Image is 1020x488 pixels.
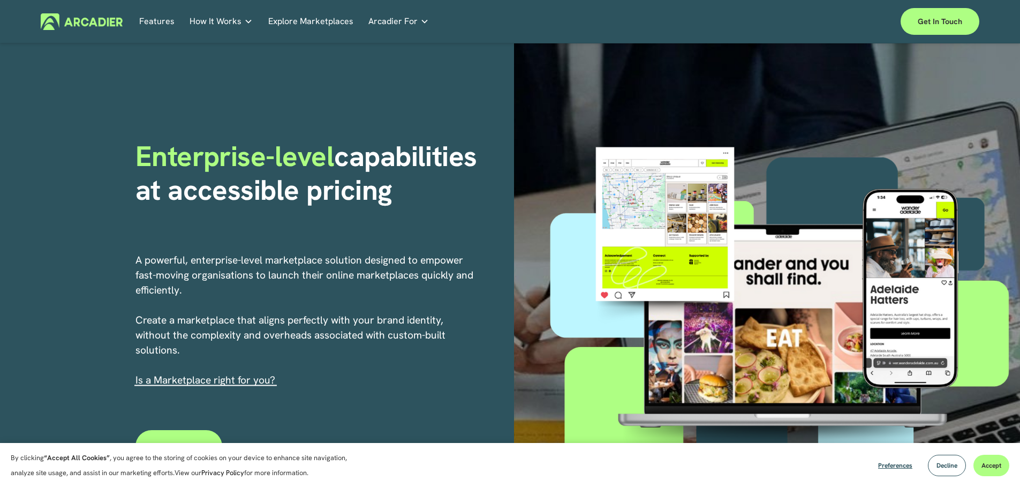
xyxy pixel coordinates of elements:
a: Explore Marketplaces [268,13,353,30]
strong: capabilities at accessible pricing [135,138,485,208]
p: A powerful, enterprise-level marketplace solution designed to empower fast-moving organisations t... [135,253,475,388]
span: Preferences [878,461,912,470]
span: How It Works [190,14,241,29]
a: Features [139,13,175,30]
img: Arcadier [41,13,123,30]
span: I [135,373,275,387]
a: Contact Us [135,430,223,462]
button: Decline [928,455,966,476]
button: Accept [973,455,1009,476]
strong: “Accept All Cookies” [44,453,110,462]
span: Arcadier For [368,14,418,29]
a: s a Marketplace right for you? [138,373,275,387]
a: Get in touch [901,8,979,35]
button: Preferences [870,455,920,476]
a: folder dropdown [190,13,253,30]
a: Privacy Policy [201,468,244,477]
a: folder dropdown [368,13,429,30]
span: Decline [936,461,957,470]
p: By clicking , you agree to the storing of cookies on your device to enhance site navigation, anal... [11,451,359,481]
span: Accept [981,461,1001,470]
span: Enterprise-level [135,138,335,175]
